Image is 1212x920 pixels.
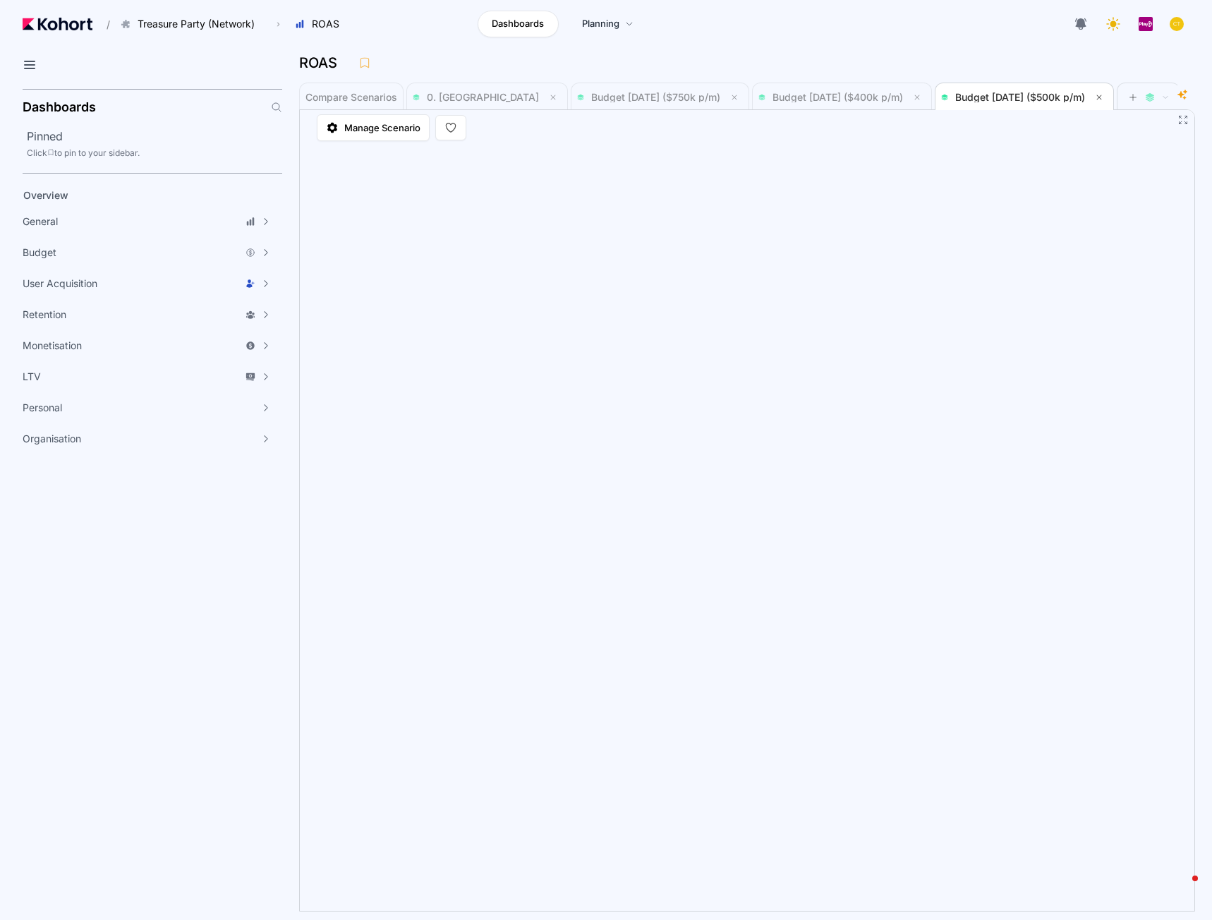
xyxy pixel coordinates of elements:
[23,18,92,30] img: Kohort logo
[95,17,110,32] span: /
[305,92,397,102] span: Compare Scenarios
[23,277,97,291] span: User Acquisition
[312,17,339,31] span: ROAS
[23,214,58,229] span: General
[344,121,420,135] span: Manage Scenario
[23,101,96,114] h2: Dashboards
[18,185,258,206] a: Overview
[287,12,354,36] button: ROAS
[23,246,56,260] span: Budget
[955,91,1085,103] span: Budget [DATE] ($500k p/m)
[492,17,544,31] span: Dashboards
[274,18,283,30] span: ›
[591,91,720,103] span: Budget [DATE] ($750k p/m)
[1164,872,1198,906] iframe: Intercom live chat
[427,91,539,103] span: 0. [GEOGRAPHIC_DATA]
[23,432,81,446] span: Organisation
[1139,17,1153,31] img: logo_PlayQ_20230721100321046856.png
[478,11,559,37] a: Dashboards
[23,370,41,384] span: LTV
[27,128,282,145] h2: Pinned
[23,308,66,322] span: Retention
[582,17,619,31] span: Planning
[299,56,346,70] h3: ROAS
[567,11,648,37] a: Planning
[138,17,255,31] span: Treasure Party (Network)
[317,114,430,141] a: Manage Scenario
[23,401,62,415] span: Personal
[772,91,903,103] span: Budget [DATE] ($400k p/m)
[23,189,68,201] span: Overview
[23,339,82,353] span: Monetisation
[1177,114,1189,126] button: Fullscreen
[113,12,269,36] button: Treasure Party (Network)
[27,147,282,159] div: Click to pin to your sidebar.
